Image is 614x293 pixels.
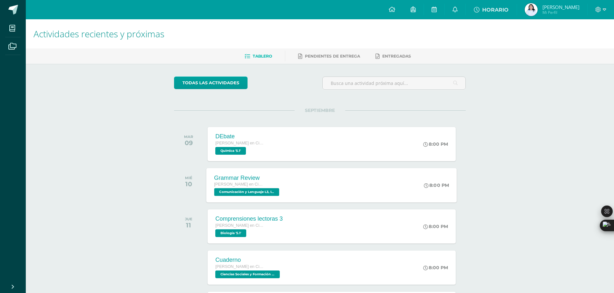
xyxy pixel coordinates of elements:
div: JUE [185,217,192,221]
span: HORARIO [482,7,509,13]
div: Comprensiones lectoras 3 [215,215,283,222]
div: Cuaderno [215,257,281,263]
span: [PERSON_NAME] [542,4,580,10]
span: [PERSON_NAME] en Ciencias y Letras [215,141,264,145]
span: Comunicación y Lenguaje L3, Inglés 5 'Inglés - Intermedio "A"' [214,188,279,196]
div: 8:00 PM [424,182,449,188]
span: Biología '5.1' [215,229,246,237]
div: 8:00 PM [423,224,448,229]
div: Grammar Review [214,174,281,181]
div: MIÉ [185,176,192,180]
div: 10 [185,180,192,188]
span: [PERSON_NAME] en Ciencias y Letras [215,264,264,269]
span: Tablero [253,54,272,59]
span: Actividades recientes y próximas [34,28,164,40]
div: 8:00 PM [423,265,448,270]
span: [PERSON_NAME] en Ciencias y Letras [215,223,264,228]
span: SEPTIEMBRE [295,107,345,113]
div: 8:00 PM [423,141,448,147]
div: DEbate [215,133,264,140]
span: [PERSON_NAME] en Ciencias y Letras [214,182,263,187]
a: todas las Actividades [174,77,248,89]
a: Pendientes de entrega [298,51,360,61]
span: Ciencias Sociales y Formación Ciudadana 5 '5.1' [215,270,280,278]
span: Química '5.1' [215,147,246,155]
div: 11 [185,221,192,229]
a: Entregadas [375,51,411,61]
div: 09 [184,139,193,147]
input: Busca una actividad próxima aquí... [323,77,465,89]
div: MAR [184,134,193,139]
span: Entregadas [382,54,411,59]
span: Pendientes de entrega [305,54,360,59]
a: Tablero [245,51,272,61]
img: 8a7318a875dd17d5ab79ac8153c96a7f.png [525,3,538,16]
span: Mi Perfil [542,10,580,15]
